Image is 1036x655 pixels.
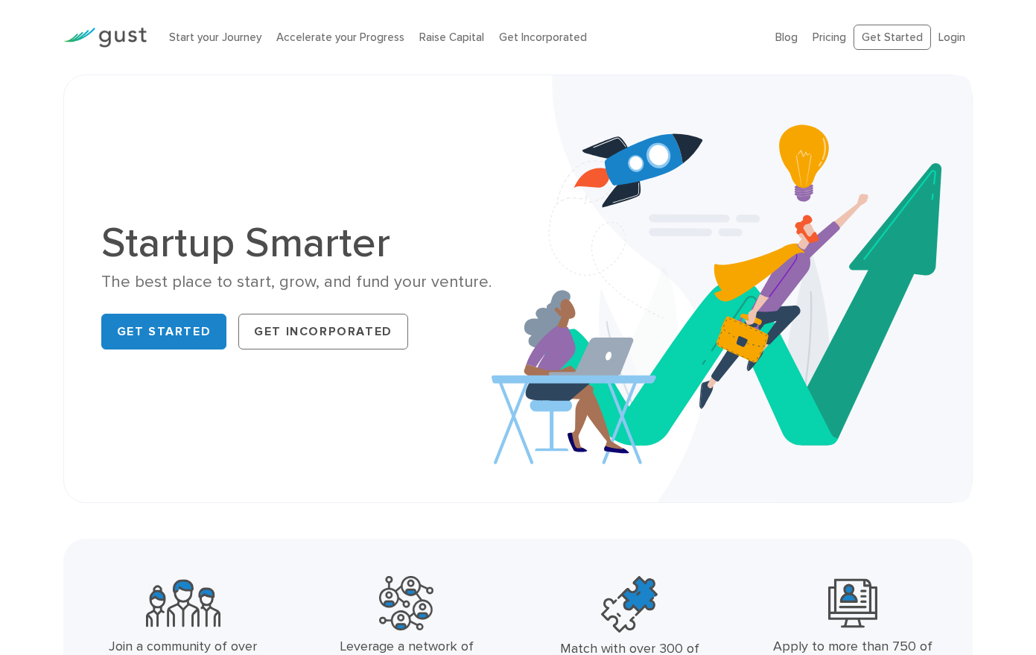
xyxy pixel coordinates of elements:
[601,576,658,633] img: Top Accelerators
[101,314,227,349] a: Get Started
[775,31,798,44] a: Blog
[276,31,404,44] a: Accelerate your Progress
[854,25,931,51] a: Get Started
[63,28,147,48] img: Gust Logo
[169,31,261,44] a: Start your Journey
[419,31,484,44] a: Raise Capital
[101,222,507,264] h1: Startup Smarter
[238,314,408,349] a: Get Incorporated
[813,31,846,44] a: Pricing
[492,75,972,502] img: Startup Smarter Hero
[938,31,965,44] a: Login
[146,576,220,630] img: Community Founders
[828,576,877,630] img: Leading Angel Investment
[379,576,433,630] img: Powerful Partners
[499,31,587,44] a: Get Incorporated
[101,271,507,293] div: The best place to start, grow, and fund your venture.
